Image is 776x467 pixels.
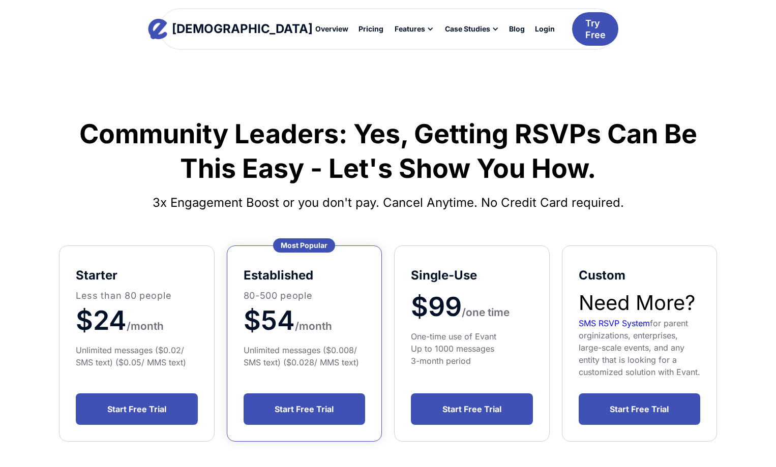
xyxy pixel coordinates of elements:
h2: Need More? [579,289,701,317]
h5: Custom [579,267,701,284]
h5: established [244,267,366,284]
p: Less than 80 people [76,289,198,302]
div: Blog [509,25,525,33]
div: Unlimited messages ($0.02/ SMS text) ($0.05/ MMS text) [76,344,198,368]
div: for parent orginizations, enterprises, large-scale events, and any entity that is looking for a c... [579,317,701,378]
span: $54 [244,304,295,336]
p: 80-500 people [244,289,366,302]
a: Start Free Trial [244,393,366,425]
span: /month [127,320,164,332]
div: Unlimited messages ($0.008/ SMS text) ($0.028/ MMS text) [244,344,366,368]
a: Pricing [353,20,389,38]
h5: starter [76,267,198,284]
div: One-time use of Evant Up to 1000 messages 3-month period [411,330,533,367]
a: home [158,19,304,39]
a: Try Free [572,12,618,46]
h1: Community Leaders: Yes, Getting RSVPs Can Be This Easy - Let's Show You How. [59,117,717,185]
span: /one time [462,306,510,319]
div: Login [535,25,555,33]
span: / [295,320,299,332]
a: Login [530,20,560,38]
div: Features [395,25,425,33]
div: Overview [315,25,348,33]
a: Blog [504,20,530,38]
div: Case Studies [445,25,490,33]
div: [DEMOGRAPHIC_DATA] [172,23,313,35]
div: Case Studies [439,20,504,38]
div: Pricing [359,25,383,33]
h5: Single-Use [411,267,533,284]
a: SMS RSVP System [579,318,650,328]
a: Start Free Trial [76,393,198,425]
div: Try Free [585,17,606,41]
a: month [299,304,332,336]
span: $24 [76,304,127,336]
a: Start Free Trial [579,393,701,425]
a: Start Free Trial [411,393,533,425]
div: Most Popular [273,238,335,253]
h4: 3x Engagement Boost or you don't pay. Cancel Anytime. No Credit Card required. [59,191,717,215]
div: Features [389,20,439,38]
span: month [299,320,332,332]
span: $99 [411,291,462,323]
a: Overview [310,20,353,38]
